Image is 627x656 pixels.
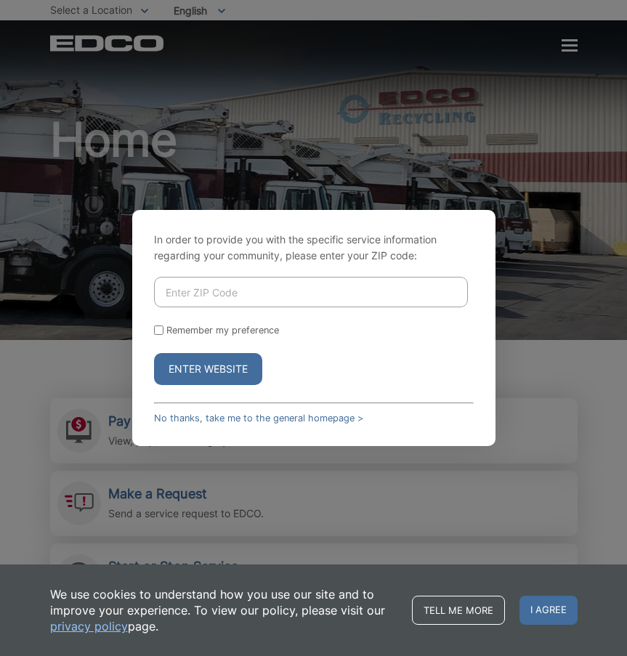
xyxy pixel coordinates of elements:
[154,413,363,424] a: No thanks, take me to the general homepage >
[154,232,474,264] p: In order to provide you with the specific service information regarding your community, please en...
[50,618,128,634] a: privacy policy
[154,277,468,307] input: Enter ZIP Code
[154,353,262,385] button: Enter Website
[50,586,397,634] p: We use cookies to understand how you use our site and to improve your experience. To view our pol...
[412,596,505,625] a: Tell me more
[166,325,279,336] label: Remember my preference
[519,596,578,625] span: I agree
